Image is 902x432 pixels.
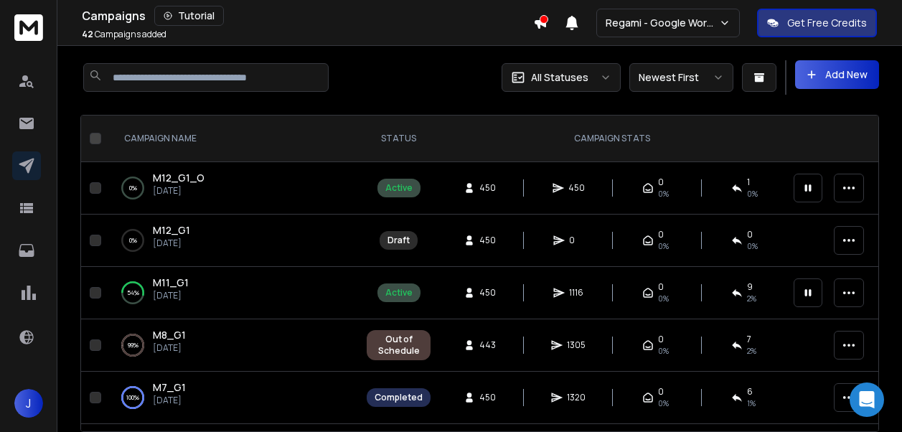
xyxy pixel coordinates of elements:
span: 2 % [747,345,756,357]
span: 0% [658,293,669,304]
p: Get Free Credits [787,16,867,30]
span: 450 [479,287,496,299]
span: 1305 [567,339,586,351]
p: [DATE] [153,395,186,406]
p: Campaigns added [82,29,166,40]
span: 443 [479,339,496,351]
p: 99 % [128,338,138,352]
th: CAMPAIGN NAME [107,116,358,162]
p: Regami - Google Workspace [606,16,719,30]
td: 54%M11_G1[DATE] [107,267,358,319]
div: Active [385,182,413,194]
span: 0 [658,334,664,345]
span: 42 [82,28,93,40]
p: 0 % [129,181,137,195]
span: 6 [747,386,753,398]
span: 7 [747,334,751,345]
span: 0% [658,398,669,409]
td: 0%M12_G1[DATE] [107,215,358,267]
p: 100 % [126,390,139,405]
a: M12_G1 [153,223,190,238]
div: Completed [375,392,423,403]
td: 0%M12_G1_O[DATE] [107,162,358,215]
p: 54 % [127,286,139,300]
button: Tutorial [154,6,224,26]
p: [DATE] [153,342,186,354]
span: M8_G1 [153,328,186,342]
a: M7_G1 [153,380,186,395]
a: M8_G1 [153,328,186,342]
button: Newest First [629,63,733,92]
span: 2 % [747,293,756,304]
span: 450 [479,235,496,246]
p: [DATE] [153,185,205,197]
button: Add New [795,60,879,89]
span: 0% [658,240,669,252]
span: 450 [479,182,496,194]
p: [DATE] [153,238,190,249]
span: 0 [747,229,753,240]
p: [DATE] [153,290,189,301]
span: 0 [658,229,664,240]
div: Draft [387,235,410,246]
span: 0% [747,240,758,252]
a: M12_G1_O [153,171,205,185]
button: Get Free Credits [757,9,877,37]
div: Campaigns [82,6,533,26]
span: M11_G1 [153,276,189,289]
div: Open Intercom Messenger [850,382,884,417]
span: 450 [479,392,496,403]
span: 0 [658,177,664,188]
span: 1 [747,177,750,188]
th: STATUS [358,116,439,162]
span: 0% [658,345,669,357]
span: 0% [658,188,669,199]
td: 100%M7_G1[DATE] [107,372,358,424]
span: 1 % [747,398,756,409]
span: 1116 [569,287,583,299]
div: Out of Schedule [375,334,423,357]
span: M7_G1 [153,380,186,394]
span: 0 [658,386,664,398]
div: Active [385,287,413,299]
p: All Statuses [531,70,588,85]
span: 450 [568,182,585,194]
td: 99%M8_G1[DATE] [107,319,358,372]
span: 9 [747,281,753,293]
th: CAMPAIGN STATS [439,116,785,162]
span: 0 [569,235,583,246]
span: 0 [658,281,664,293]
span: 0 % [747,188,758,199]
button: J [14,389,43,418]
p: 0 % [129,233,137,248]
span: 1320 [567,392,586,403]
a: M11_G1 [153,276,189,290]
span: M12_G1_O [153,171,205,184]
